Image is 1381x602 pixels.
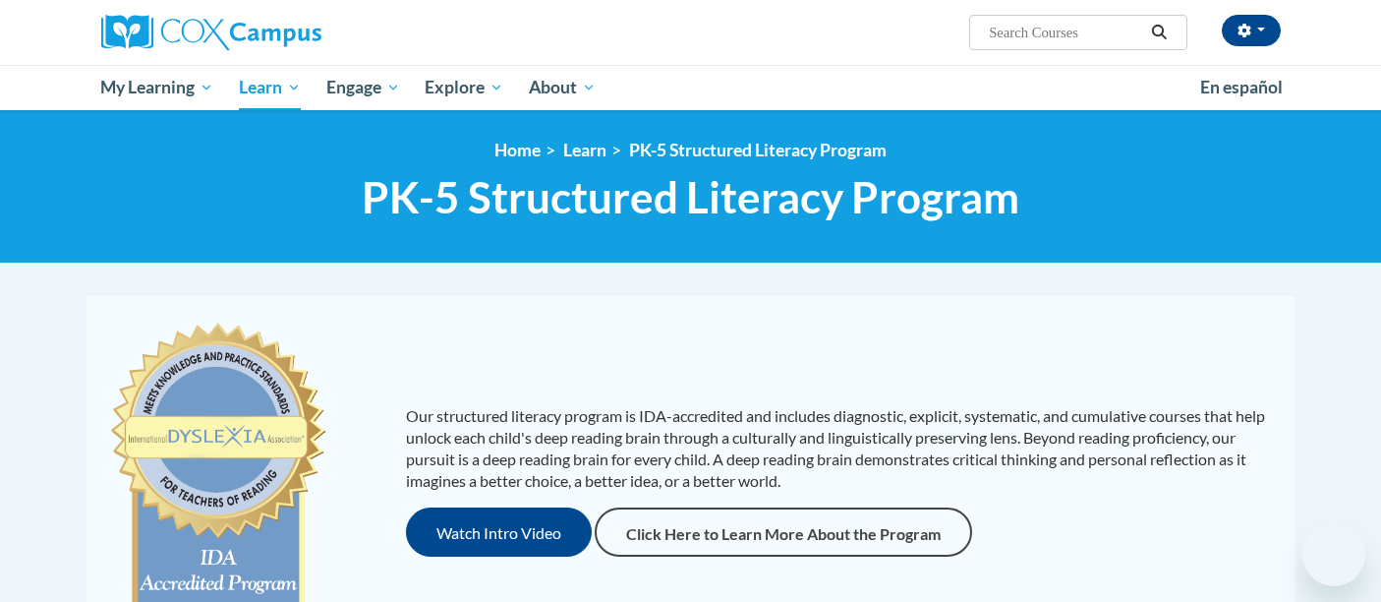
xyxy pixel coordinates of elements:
a: My Learning [88,65,227,110]
iframe: Button to launch messaging window [1302,523,1365,586]
span: Explore [425,76,503,99]
span: About [529,76,596,99]
a: Explore [412,65,516,110]
img: Cox Campus [101,15,321,50]
a: Engage [314,65,413,110]
div: Main menu [72,65,1310,110]
span: En español [1200,77,1283,97]
span: My Learning [100,76,213,99]
a: PK-5 Structured Literacy Program [629,140,887,160]
a: Home [494,140,541,160]
a: Learn [226,65,314,110]
span: Engage [326,76,400,99]
a: Click Here to Learn More About the Program [595,508,972,557]
button: Watch Intro Video [406,508,592,557]
a: Learn [563,140,606,160]
span: Learn [239,76,301,99]
button: Account Settings [1222,15,1281,46]
a: En español [1187,67,1295,108]
button: Search [1144,21,1174,44]
a: Cox Campus [101,15,475,50]
a: About [516,65,608,110]
p: Our structured literacy program is IDA-accredited and includes diagnostic, explicit, systematic, ... [406,405,1276,492]
input: Search Courses [987,21,1144,44]
span: PK-5 Structured Literacy Program [362,171,1019,223]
